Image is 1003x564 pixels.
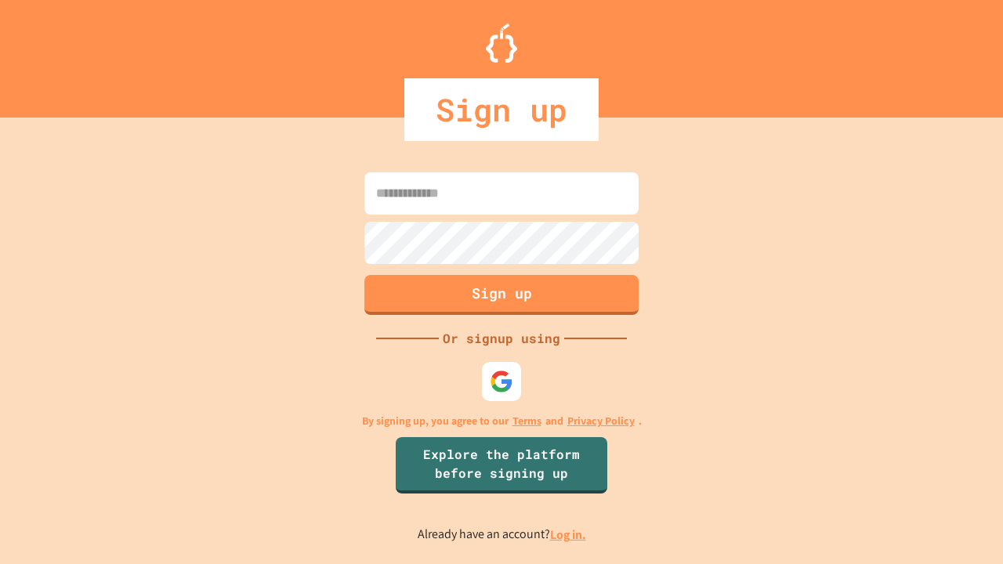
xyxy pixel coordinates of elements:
[439,329,564,348] div: Or signup using
[873,433,987,500] iframe: chat widget
[396,437,607,493] a: Explore the platform before signing up
[937,501,987,548] iframe: chat widget
[490,370,513,393] img: google-icon.svg
[418,525,586,544] p: Already have an account?
[567,413,635,429] a: Privacy Policy
[512,413,541,429] a: Terms
[486,23,517,63] img: Logo.svg
[404,78,599,141] div: Sign up
[362,413,642,429] p: By signing up, you agree to our and .
[364,275,639,315] button: Sign up
[550,526,586,543] a: Log in.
